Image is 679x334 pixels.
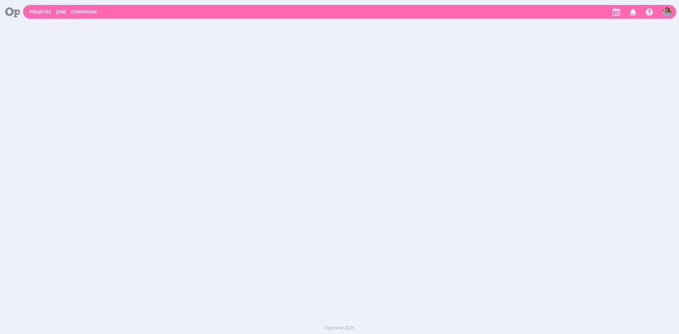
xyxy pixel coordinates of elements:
[29,9,51,15] a: Projetos
[663,7,672,16] img: A
[27,9,53,15] button: Projetos
[56,9,66,15] a: Jobs
[662,6,672,18] button: A
[69,9,99,15] button: Conversas
[71,9,97,15] a: Conversas
[54,9,68,15] button: Jobs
